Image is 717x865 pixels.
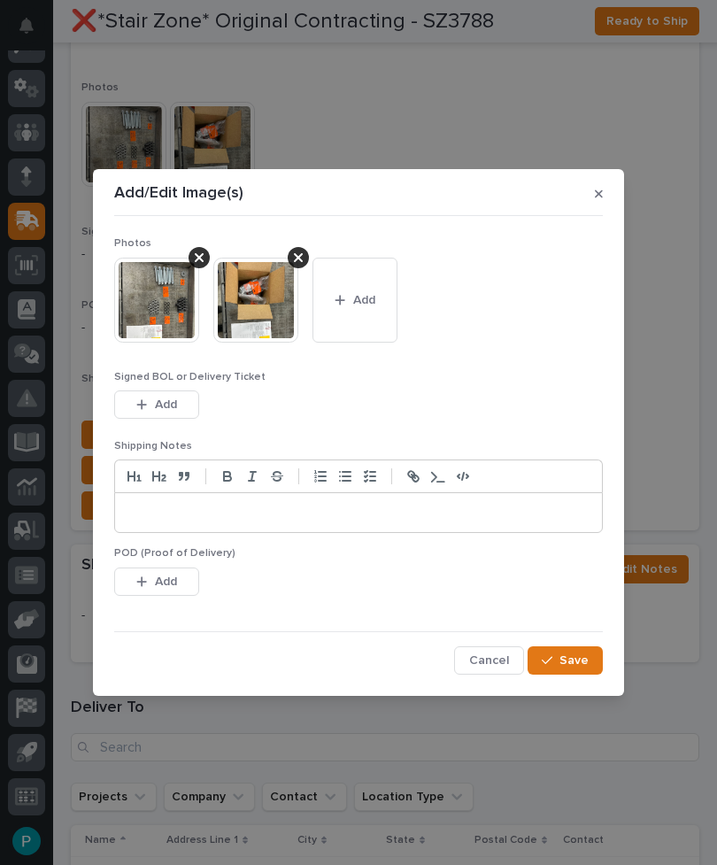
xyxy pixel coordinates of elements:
button: Cancel [454,646,524,675]
span: POD (Proof of Delivery) [114,548,235,559]
button: Save [528,646,603,675]
button: Add [312,258,397,343]
span: Save [559,653,589,668]
span: Cancel [469,653,509,668]
span: Shipping Notes [114,441,192,452]
span: Signed BOL or Delivery Ticket [114,372,266,382]
span: Add [155,397,177,413]
span: Add [353,292,375,308]
button: Add [114,390,199,419]
p: Add/Edit Image(s) [114,184,243,204]
span: Photos [114,238,151,249]
span: Add [155,574,177,590]
button: Add [114,568,199,596]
